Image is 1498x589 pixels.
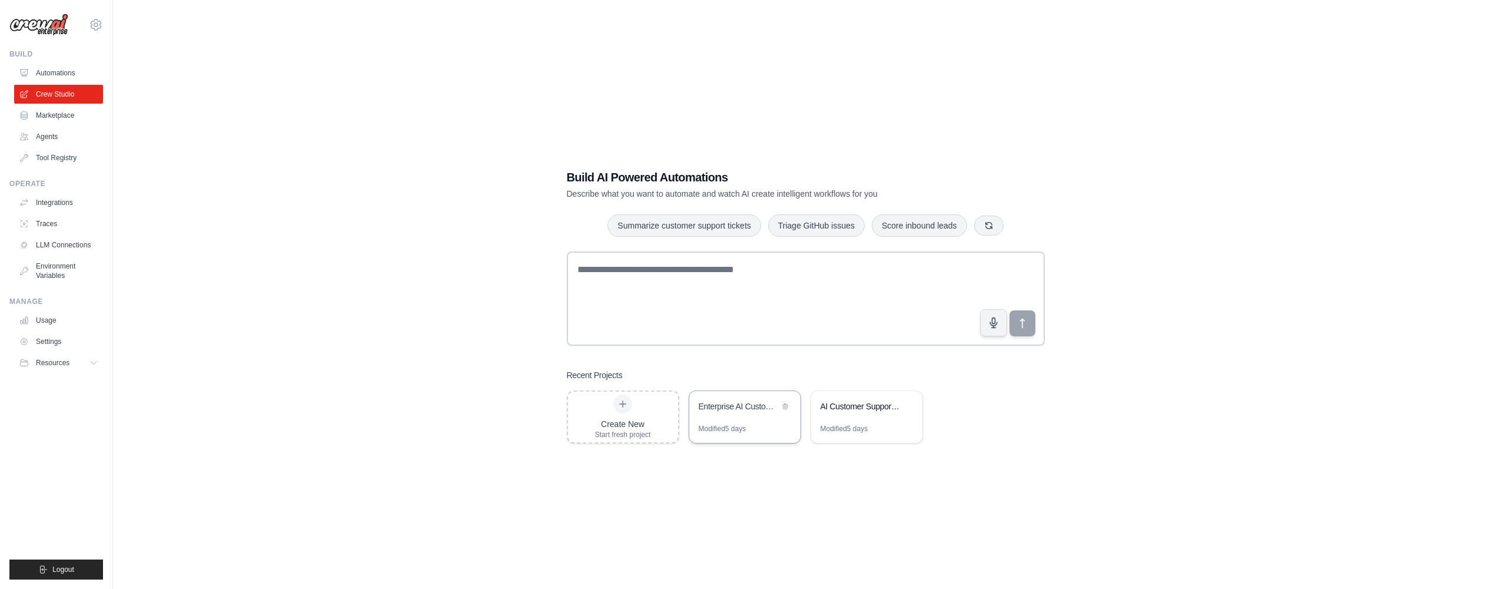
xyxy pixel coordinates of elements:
div: Start fresh project [595,430,651,439]
a: Agents [14,127,103,146]
div: Operate [9,179,103,188]
div: Build [9,49,103,59]
div: Modified 5 days [699,424,746,434]
a: Integrations [14,193,103,212]
a: Settings [14,332,103,351]
button: Score inbound leads [872,214,967,237]
button: Triage GitHub issues [768,214,865,237]
a: Tool Registry [14,148,103,167]
div: Enterprise AI Customer Success Platform [699,401,779,412]
span: Logout [52,565,74,574]
button: Logout [9,560,103,580]
a: Environment Variables [14,257,103,285]
a: Marketplace [14,106,103,125]
img: Logo [9,14,68,36]
button: Click to speak your automation idea [980,309,1007,336]
a: Usage [14,311,103,330]
div: Modified 5 days [821,424,868,434]
a: Automations [14,64,103,82]
div: Create New [595,418,651,430]
span: Resources [36,358,69,368]
div: Manage [9,297,103,306]
button: Delete project [779,401,791,412]
p: Describe what you want to automate and watch AI create intelligent workflows for you [567,188,962,200]
button: Summarize customer support tickets [607,214,760,237]
a: Traces [14,214,103,233]
iframe: Chat Widget [1439,532,1498,589]
h1: Build AI Powered Automations [567,169,962,186]
div: AI Customer Support RAG System [821,401,901,412]
a: Crew Studio [14,85,103,104]
a: LLM Connections [14,236,103,254]
h3: Recent Projects [567,369,623,381]
button: Get new suggestions [974,216,1004,236]
button: Resources [14,353,103,372]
